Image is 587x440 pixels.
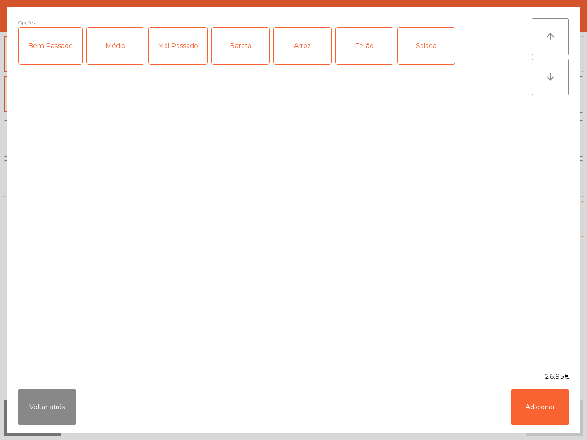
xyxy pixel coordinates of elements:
[7,372,580,381] div: 26.95€
[398,27,455,64] div: Salada
[545,71,556,82] i: arrow_downward
[212,27,269,64] div: Batata
[18,389,76,425] button: Voltar atrás
[274,27,331,64] div: Arroz
[545,31,556,42] i: arrow_upward
[532,59,569,95] button: arrow_downward
[149,27,207,64] div: Mal Passado
[19,27,82,64] div: Bem Passado
[532,18,569,55] button: arrow_upward
[87,27,144,64] div: Médio
[18,18,35,27] span: Opções
[336,27,393,64] div: Feijão
[511,389,569,425] button: Adicionar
